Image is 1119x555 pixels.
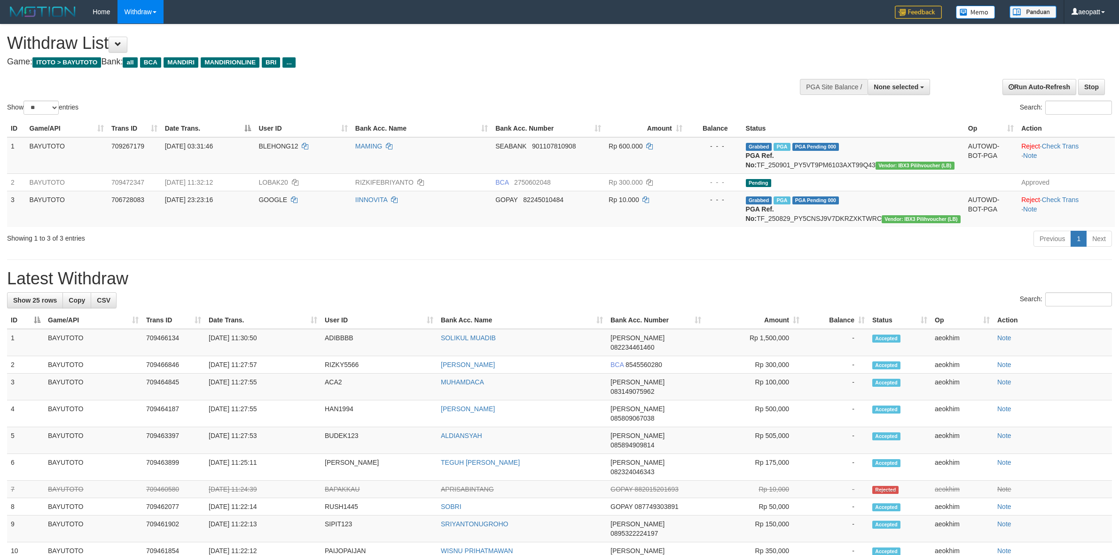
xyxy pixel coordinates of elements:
[1002,79,1076,95] a: Run Auto-Refresh
[1023,152,1037,159] a: Note
[523,196,563,203] span: Copy 82245010484 to clipboard
[690,178,738,187] div: - - -
[255,120,351,137] th: User ID: activate to sort column ascending
[108,120,161,137] th: Trans ID: activate to sort column ascending
[1020,101,1112,115] label: Search:
[495,142,526,150] span: SEABANK
[7,173,26,191] td: 2
[26,173,108,191] td: BAYUTOTO
[258,196,287,203] span: GOOGLE
[321,427,437,454] td: BUDEK123
[514,179,551,186] span: Copy 2750602048 to clipboard
[792,143,839,151] span: PGA Pending
[803,498,869,516] td: -
[165,142,213,150] span: [DATE] 03:31:46
[165,179,213,186] span: [DATE] 11:32:12
[1020,292,1112,306] label: Search:
[205,356,321,374] td: [DATE] 11:27:57
[142,329,205,356] td: 709466134
[997,378,1011,386] a: Note
[746,205,774,222] b: PGA Ref. No:
[26,191,108,227] td: BAYUTOTO
[705,312,803,329] th: Amount: activate to sort column ascending
[931,356,994,374] td: aeokhim
[321,498,437,516] td: RUSH1445
[931,329,994,356] td: aeokhim
[441,378,484,386] a: MUHAMDACA
[1017,173,1115,191] td: Approved
[610,503,633,510] span: GOPAY
[441,485,494,493] a: APRISABINTANG
[964,191,1017,227] td: AUTOWD-BOT-PGA
[1021,196,1040,203] a: Reject
[610,441,654,449] span: Copy 085894909814 to clipboard
[872,335,900,343] span: Accepted
[44,329,142,356] td: BAYUTOTO
[164,57,198,68] span: MANDIRI
[44,454,142,481] td: BAYUTOTO
[7,374,44,400] td: 3
[7,269,1112,288] h1: Latest Withdraw
[803,329,869,356] td: -
[803,400,869,427] td: -
[205,481,321,498] td: [DATE] 11:24:39
[321,516,437,542] td: SIPIT123
[742,191,964,227] td: TF_250829_PY5CNSJ9V7DKRZXKTWRC
[7,427,44,454] td: 5
[441,503,462,510] a: SOBRI
[609,142,642,150] span: Rp 600.000
[44,498,142,516] td: BAYUTOTO
[872,486,899,494] span: Rejected
[142,400,205,427] td: 709464187
[705,454,803,481] td: Rp 175,000
[258,179,288,186] span: LOBAK20
[282,57,295,68] span: ...
[607,312,705,329] th: Bank Acc. Number: activate to sort column ascending
[1078,79,1105,95] a: Stop
[111,196,144,203] span: 706728083
[495,196,517,203] span: GOPAY
[532,142,576,150] span: Copy 901107810908 to clipboard
[142,312,205,329] th: Trans ID: activate to sort column ascending
[165,196,213,203] span: [DATE] 23:23:16
[441,520,508,528] a: SRIYANTONUGROHO
[44,481,142,498] td: BAYUTOTO
[872,503,900,511] span: Accepted
[1021,142,1040,150] a: Reject
[610,520,665,528] span: [PERSON_NAME]
[7,101,78,115] label: Show entries
[23,101,59,115] select: Showentries
[352,120,492,137] th: Bank Acc. Name: activate to sort column ascending
[610,530,658,537] span: Copy 0895322224197 to clipboard
[872,459,900,467] span: Accepted
[874,83,918,91] span: None selected
[1042,196,1079,203] a: Check Trans
[142,498,205,516] td: 709462077
[882,215,961,223] span: Vendor URL: https://dashboard.q2checkout.com/secure
[111,179,144,186] span: 709472347
[803,374,869,400] td: -
[321,400,437,427] td: HAN1994
[1009,6,1056,18] img: panduan.png
[441,334,496,342] a: SOLIKUL MUADIB
[705,427,803,454] td: Rp 505,000
[705,374,803,400] td: Rp 100,000
[1086,231,1112,247] a: Next
[610,459,665,466] span: [PERSON_NAME]
[258,142,298,150] span: BLEHONG12
[140,57,161,68] span: BCA
[441,405,495,413] a: [PERSON_NAME]
[872,379,900,387] span: Accepted
[690,195,738,204] div: - - -
[63,292,91,308] a: Copy
[7,137,26,174] td: 1
[44,312,142,329] th: Game/API: activate to sort column ascending
[803,454,869,481] td: -
[7,5,78,19] img: MOTION_logo.png
[7,329,44,356] td: 1
[91,292,117,308] a: CSV
[994,312,1112,329] th: Action
[997,334,1011,342] a: Note
[705,481,803,498] td: Rp 10,000
[321,454,437,481] td: [PERSON_NAME]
